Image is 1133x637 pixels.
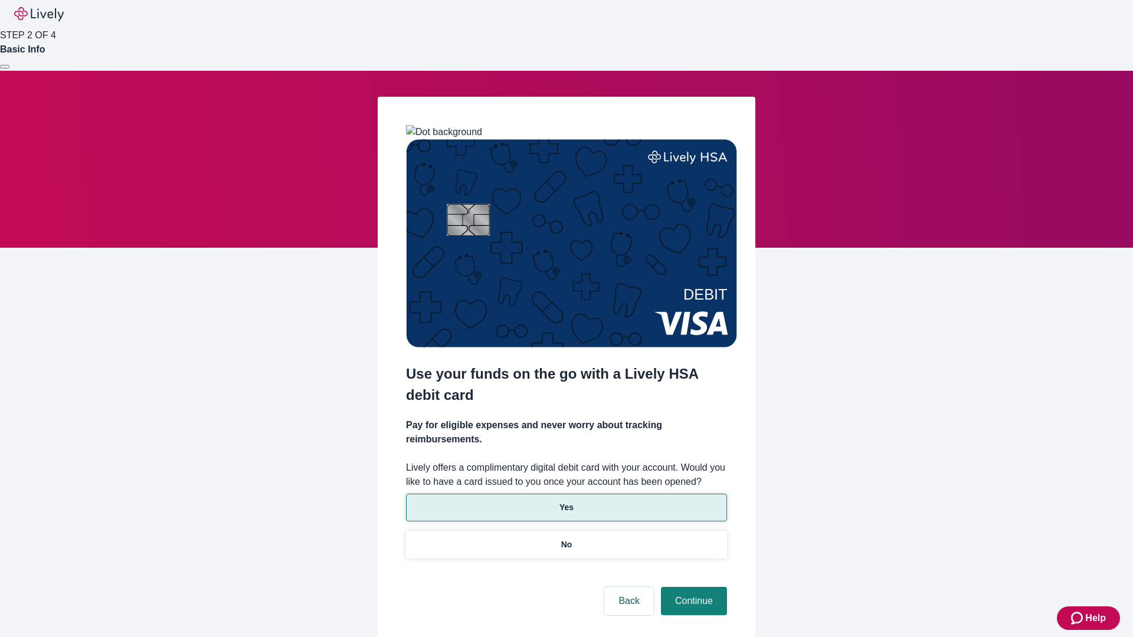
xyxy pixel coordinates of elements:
[1071,611,1085,625] svg: Zendesk support icon
[406,494,727,521] button: Yes
[406,363,727,406] h2: Use your funds on the go with a Lively HSA debit card
[1057,606,1120,630] button: Zendesk support iconHelp
[661,587,727,615] button: Continue
[406,125,482,139] img: Dot background
[406,461,727,489] label: Lively offers a complimentary digital debit card with your account. Would you like to have a card...
[559,501,574,514] p: Yes
[14,7,64,21] img: Lively
[561,539,572,551] p: No
[406,531,727,559] button: No
[406,139,737,347] img: Debit card
[406,418,727,446] h4: Pay for eligible expenses and never worry about tracking reimbursements.
[1085,611,1106,625] span: Help
[604,587,654,615] button: Back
